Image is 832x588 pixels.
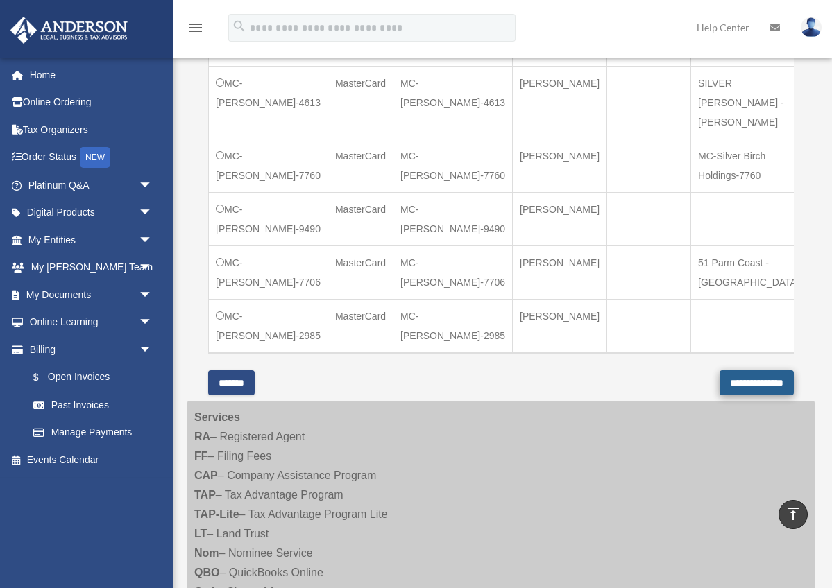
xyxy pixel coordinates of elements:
td: MC-[PERSON_NAME]-2985 [393,300,513,354]
a: menu [187,24,204,36]
a: Events Calendar [10,446,173,474]
td: [PERSON_NAME] [513,300,607,354]
td: [PERSON_NAME] [513,67,607,139]
span: arrow_drop_down [139,199,167,227]
td: [PERSON_NAME] [513,193,607,246]
span: arrow_drop_down [139,226,167,254]
a: Platinum Q&Aarrow_drop_down [10,171,173,199]
td: MasterCard [328,67,393,139]
a: Past Invoices [19,391,167,419]
strong: Nom [194,547,219,559]
a: $Open Invoices [19,363,160,392]
strong: CAP [194,469,218,481]
a: My [PERSON_NAME] Teamarrow_drop_down [10,254,173,282]
strong: RA [194,431,210,442]
strong: QBO [194,567,219,578]
td: 51 Parm Coast - [GEOGRAPHIC_DATA] [691,246,807,300]
strong: LT [194,528,207,539]
a: Digital Productsarrow_drop_down [10,199,173,227]
strong: Services [194,411,240,423]
img: Anderson Advisors Platinum Portal [6,17,132,44]
a: Billingarrow_drop_down [10,336,167,363]
td: MC-[PERSON_NAME]-9490 [209,193,328,246]
td: MC-[PERSON_NAME]-7706 [393,246,513,300]
a: Tax Organizers [10,116,173,144]
a: Home [10,61,173,89]
td: [PERSON_NAME] [513,246,607,300]
strong: TAP [194,489,216,501]
strong: TAP-Lite [194,508,239,520]
span: $ [41,369,48,386]
span: arrow_drop_down [139,309,167,337]
a: Order StatusNEW [10,144,173,172]
td: MasterCard [328,300,393,354]
strong: FF [194,450,208,462]
span: arrow_drop_down [139,254,167,282]
a: My Documentsarrow_drop_down [10,281,173,309]
td: MC-[PERSON_NAME]-7706 [209,246,328,300]
img: User Pic [801,17,822,37]
td: MasterCard [328,193,393,246]
i: menu [187,19,204,36]
td: MC-[PERSON_NAME]-9490 [393,193,513,246]
a: Online Ordering [10,89,173,116]
td: [PERSON_NAME] [513,139,607,193]
a: Online Learningarrow_drop_down [10,309,173,336]
span: arrow_drop_down [139,171,167,200]
td: MC-[PERSON_NAME]-4613 [209,67,328,139]
a: Manage Payments [19,419,167,447]
td: MC-[PERSON_NAME]-7760 [393,139,513,193]
td: MC-[PERSON_NAME]-2985 [209,300,328,354]
a: My Entitiesarrow_drop_down [10,226,173,254]
td: MC-[PERSON_NAME]-7760 [209,139,328,193]
div: NEW [80,147,110,168]
td: SILVER [PERSON_NAME] - [PERSON_NAME] [691,67,807,139]
td: MasterCard [328,246,393,300]
span: arrow_drop_down [139,336,167,364]
td: MC-[PERSON_NAME]-4613 [393,67,513,139]
td: MasterCard [328,139,393,193]
a: vertical_align_top [779,500,808,529]
span: arrow_drop_down [139,281,167,309]
i: vertical_align_top [785,505,801,522]
i: search [232,19,247,34]
td: MC-Silver Birch Holdings-7760 [691,139,807,193]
